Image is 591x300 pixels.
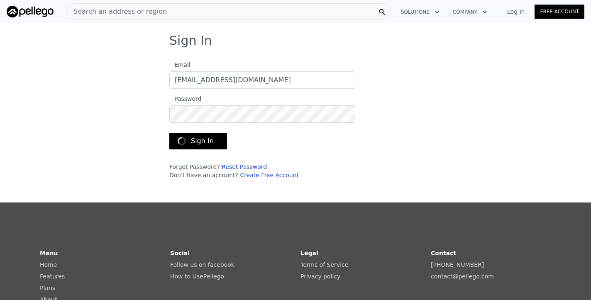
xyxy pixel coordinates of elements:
[170,273,224,280] a: How to UsePellego
[169,71,355,89] input: Email
[169,163,355,179] div: Forgot Password? Don't have an account?
[300,250,318,256] strong: Legal
[40,285,55,291] a: Plans
[67,7,167,17] span: Search an address or region
[446,5,494,20] button: Company
[497,7,535,16] a: Log In
[169,61,190,68] span: Email
[240,172,299,178] a: Create Free Account
[431,250,456,256] strong: Contact
[40,273,65,280] a: Features
[300,273,340,280] a: Privacy policy
[170,250,190,256] strong: Social
[169,95,201,102] span: Password
[7,6,54,17] img: Pellego
[169,33,422,48] h3: Sign In
[222,163,267,170] a: Reset Password
[169,105,355,123] input: Password
[40,261,57,268] a: Home
[169,133,227,149] button: Sign In
[431,273,494,280] a: contact@pellego.com
[394,5,446,20] button: Solutions
[431,261,484,268] a: [PHONE_NUMBER]
[300,261,348,268] a: Terms of Service
[535,5,584,19] a: Free Account
[170,261,234,268] a: Follow us on facebook
[40,250,58,256] strong: Menu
